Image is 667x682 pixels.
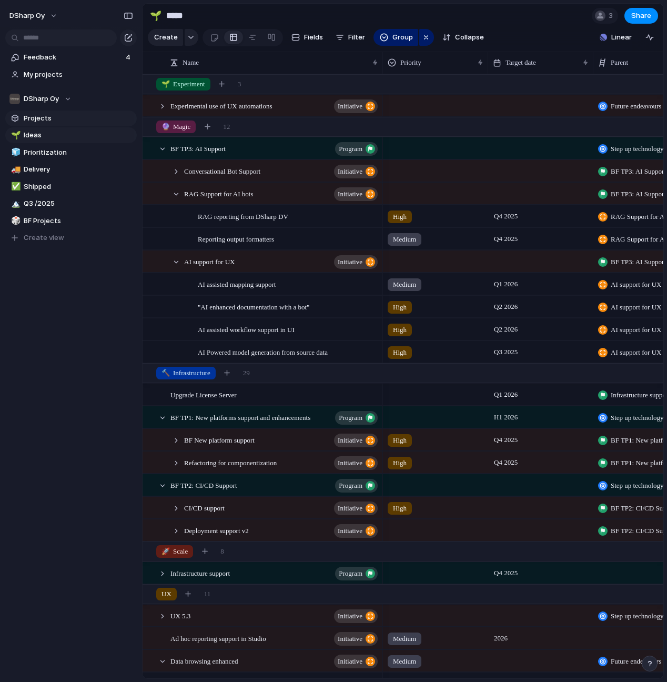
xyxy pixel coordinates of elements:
[161,123,170,131] span: 🔮
[491,323,520,336] span: Q2 2026
[5,179,137,195] div: ✅Shipped
[611,279,661,290] span: AI support for UX
[24,198,133,209] span: Q3 /2025
[24,182,133,192] span: Shipped
[393,234,416,245] span: Medium
[5,7,63,24] button: DSharp Oy
[335,567,378,580] button: program
[161,369,170,377] span: 🔨
[348,32,365,43] span: Filter
[506,57,536,68] span: Target date
[9,182,20,192] button: ✅
[24,94,59,104] span: DSharp Oy
[339,410,362,425] span: program
[334,632,378,646] button: initiative
[304,32,323,43] span: Fields
[9,164,20,175] button: 🚚
[170,388,237,400] span: Upgrade License Server
[24,216,133,226] span: BF Projects
[223,122,230,132] span: 12
[438,29,488,46] button: Collapse
[5,213,137,229] a: 🎲BF Projects
[609,11,616,21] span: 3
[243,368,250,378] span: 29
[491,346,520,358] span: Q3 2025
[198,233,274,245] span: Reporting output formatters
[11,198,18,210] div: 🏔️
[184,165,260,177] span: Conversational Bot Support
[220,546,224,557] span: 8
[170,479,237,491] span: BF TP2: CI/CD Support
[161,589,171,599] span: UX
[611,656,661,667] span: Future endeavours
[338,99,362,114] span: initiative
[287,29,327,46] button: Fields
[334,255,378,269] button: initiative
[184,434,255,446] span: BF New platform support
[161,368,210,378] span: Infrastructure
[204,589,211,599] span: 11
[334,502,378,515] button: initiative
[9,147,20,158] button: 🧊
[331,29,369,46] button: Filter
[24,233,64,243] span: Create view
[161,80,170,88] span: 🌱
[393,302,407,313] span: High
[11,146,18,158] div: 🧊
[338,654,362,669] span: initiative
[393,347,407,358] span: High
[611,189,666,199] span: BF TP3: AI Support
[611,257,666,267] span: BF TP3: AI Support
[393,503,407,514] span: High
[184,502,225,514] span: CI/CD support
[631,11,651,21] span: Share
[595,29,636,45] button: Linear
[491,210,520,223] span: Q4 2025
[334,165,378,178] button: initiative
[5,127,137,143] a: 🌱Ideas
[11,215,18,227] div: 🎲
[161,79,205,89] span: Experiment
[491,233,520,245] span: Q4 2025
[170,411,310,423] span: BF TP1: New platforms support and enhancements
[334,456,378,470] button: initiative
[238,79,241,89] span: 3
[5,162,137,177] a: 🚚Delivery
[393,212,407,222] span: High
[491,632,510,645] span: 2026
[373,29,418,46] button: Group
[126,52,133,63] span: 4
[9,216,20,226] button: 🎲
[393,435,407,446] span: High
[5,196,137,212] a: 🏔️Q3 /2025
[5,145,137,161] a: 🧊Prioritization
[611,57,628,68] span: Parent
[154,32,178,43] span: Create
[9,198,20,209] button: 🏔️
[161,122,190,132] span: Magic
[334,609,378,623] button: initiative
[11,164,18,176] div: 🚚
[5,49,137,65] a: Feedback4
[491,300,520,313] span: Q2 2026
[5,230,137,246] button: Create view
[334,187,378,201] button: initiative
[338,631,362,646] span: initiative
[338,433,362,448] span: initiative
[338,456,362,470] span: initiative
[491,434,520,446] span: Q4 2025
[611,347,661,358] span: AI support for UX
[338,164,362,179] span: initiative
[170,567,230,579] span: Infrastructure support
[392,32,413,43] span: Group
[24,164,133,175] span: Delivery
[9,11,45,21] span: DSharp Oy
[198,278,276,290] span: AI assisted mapping support
[170,655,238,667] span: Data browsing enhanced
[24,113,133,124] span: Projects
[338,609,362,624] span: initiative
